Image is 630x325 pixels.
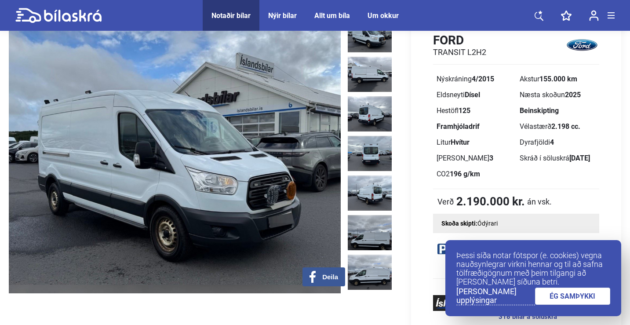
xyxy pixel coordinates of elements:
[465,91,480,99] b: Dísel
[314,11,350,20] a: Allt um bíla
[456,287,535,305] a: [PERSON_NAME] upplýsingar
[520,123,596,130] div: Vélastærð
[456,196,525,207] b: 2.190.000 kr.
[520,106,559,115] b: Beinskipting
[441,220,477,227] strong: Skoða skipti:
[437,139,513,146] div: Litur
[348,57,392,92] img: 1755876087_4147195954223979345_28176059679643967.jpg
[451,138,470,146] b: Hvítur
[211,11,251,20] a: Notaðir bílar
[539,75,577,83] b: 155.000 km
[520,155,596,162] div: Skráð í söluskrá
[348,255,392,290] img: 1755876091_5231055748405809314_28176063824841022.jpg
[433,47,486,57] h2: TRANSIT L2H2
[437,76,513,83] div: Nýskráning
[302,267,345,286] button: Deila
[589,10,599,21] img: user-login.svg
[472,75,494,83] b: 4/2015
[322,273,338,281] span: Deila
[433,33,486,47] h1: Ford
[348,175,392,211] img: 1755877289_3087987370803935662_28177261850983617.jpg
[459,106,470,115] b: 125
[499,314,590,320] a: 318 bílar á söluskrá
[437,197,454,206] span: Verð
[437,122,480,131] b: Framhjóladrif
[551,122,580,131] b: 2.198 cc.
[437,171,513,178] div: CO2
[520,91,596,99] div: Næsta skoðun
[535,288,611,305] a: ÉG SAMÞYKKI
[437,107,513,114] div: Hestöfl
[437,91,513,99] div: Eldsneyti
[569,154,590,162] b: [DATE]
[368,11,399,20] a: Um okkur
[565,33,599,58] img: logo Ford TRANSIT L2H2
[348,136,392,171] img: 1755877288_2218470754041261005_28177261155021394.jpg
[489,154,493,162] b: 3
[437,155,513,162] div: [PERSON_NAME]
[477,220,498,227] span: Ódýrari
[565,91,581,99] b: 2025
[520,139,596,146] div: Dyrafjöldi
[456,251,610,286] p: Þessi síða notar fótspor (e. cookies) vegna nauðsynlegrar virkni hennar og til að safna tölfræðig...
[520,76,596,83] div: Akstur
[348,215,392,250] img: 1755876089_3746488146532062508_28176062396594476.jpg
[527,197,552,206] span: án vsk.
[348,96,392,131] img: 1755877288_2948671536171660745_28177260674935600.jpg
[550,138,554,146] b: 4
[268,11,297,20] a: Nýir bílar
[450,170,480,178] b: 196 g/km
[348,17,392,52] img: 1755877287_3849170689335174180_28177259866494359.jpg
